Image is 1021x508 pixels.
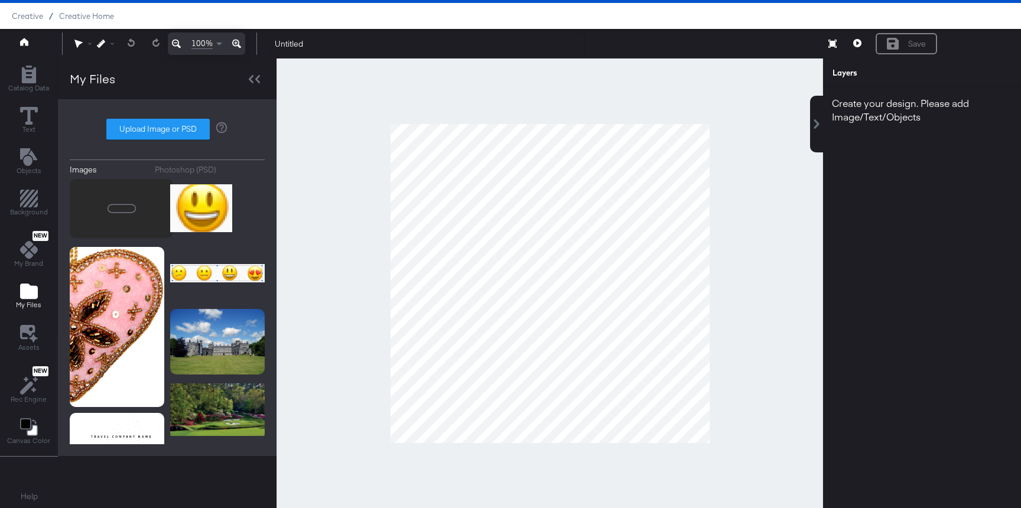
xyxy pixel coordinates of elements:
[13,104,45,138] button: Text
[155,164,265,175] button: Photoshop (PSD)
[7,436,50,445] span: Canvas Color
[9,280,48,314] button: Add Files
[1,63,56,96] button: Add Rectangle
[823,88,1021,132] div: Create your design. Please add Image/Text/Objects
[11,321,47,356] button: Assets
[70,164,97,175] div: Images
[7,229,50,272] button: NewMy Brand
[70,164,146,175] button: Images
[22,125,35,134] span: Text
[17,166,41,175] span: Objects
[106,193,137,224] svg: Image loader
[18,343,40,352] span: Assets
[12,11,43,21] span: Creative
[11,395,47,404] span: Rec Engine
[70,70,115,87] div: My Files
[3,187,55,221] button: Add Rectangle
[21,491,38,502] a: Help
[14,259,43,268] span: My Brand
[12,486,46,507] button: Help
[16,300,41,310] span: My Files
[10,207,48,217] span: Background
[155,164,216,175] div: Photoshop (PSD)
[9,145,48,179] button: Add Text
[833,67,953,79] div: Layers
[4,363,54,408] button: NewRec Engine
[8,83,49,93] span: Catalog Data
[32,367,48,375] span: New
[191,38,213,49] span: 100%
[59,11,114,21] a: Creative Home
[32,232,48,240] span: New
[43,11,59,21] span: /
